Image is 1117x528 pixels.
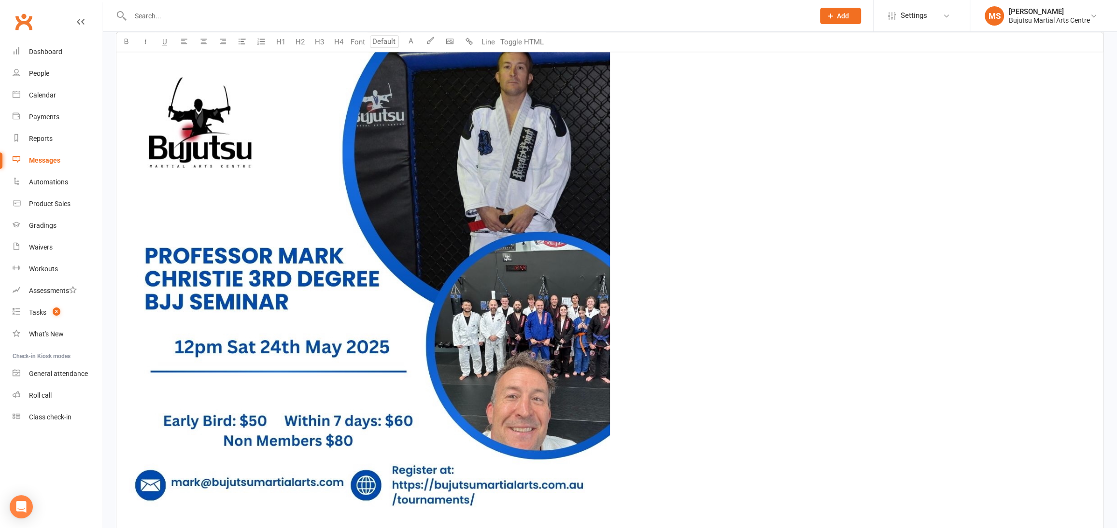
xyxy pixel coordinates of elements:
div: Automations [29,178,68,186]
div: What's New [29,330,64,338]
div: Roll call [29,391,52,399]
a: Tasks 3 [13,302,102,323]
div: Messages [29,156,60,164]
a: Payments [13,106,102,128]
a: What's New [13,323,102,345]
button: Add [820,8,861,24]
button: Font [348,32,368,52]
div: Dashboard [29,48,62,56]
a: Waivers [13,236,102,258]
a: Product Sales [13,193,102,215]
a: Workouts [13,258,102,280]
button: U [155,32,174,52]
img: 2623f01e-0e3d-4bbf-9ab1-f3705a213fa3.jpeg [122,38,610,525]
div: General attendance [29,370,88,377]
a: People [13,63,102,84]
div: Product Sales [29,200,71,208]
button: H1 [271,32,290,52]
button: A [401,32,421,52]
a: Calendar [13,84,102,106]
div: Waivers [29,243,53,251]
a: Class kiosk mode [13,406,102,428]
a: Automations [13,171,102,193]
div: Workouts [29,265,58,273]
div: People [29,69,49,77]
div: Tasks [29,308,46,316]
div: Payments [29,113,59,121]
a: Messages [13,150,102,171]
a: Gradings [13,215,102,236]
button: Toggle HTML [498,32,546,52]
div: Assessments [29,287,77,294]
a: Assessments [13,280,102,302]
div: Class check-in [29,413,71,421]
button: Line [479,32,498,52]
div: Reports [29,135,53,142]
a: General attendance kiosk mode [13,363,102,385]
div: Open Intercom Messenger [10,495,33,518]
div: Gradings [29,222,57,229]
input: Search... [127,9,807,23]
button: H3 [310,32,329,52]
a: Dashboard [13,41,102,63]
div: [PERSON_NAME] [1009,7,1090,16]
input: Default [370,35,399,48]
a: Reports [13,128,102,150]
a: Roll call [13,385,102,406]
span: Settings [901,5,927,27]
span: Add [837,12,849,20]
button: H4 [329,32,348,52]
div: MS [985,6,1004,26]
span: 3 [53,307,60,316]
a: Clubworx [12,10,36,34]
div: Calendar [29,91,56,99]
button: H2 [290,32,310,52]
span: U [162,38,167,46]
div: Bujutsu Martial Arts Centre [1009,16,1090,25]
